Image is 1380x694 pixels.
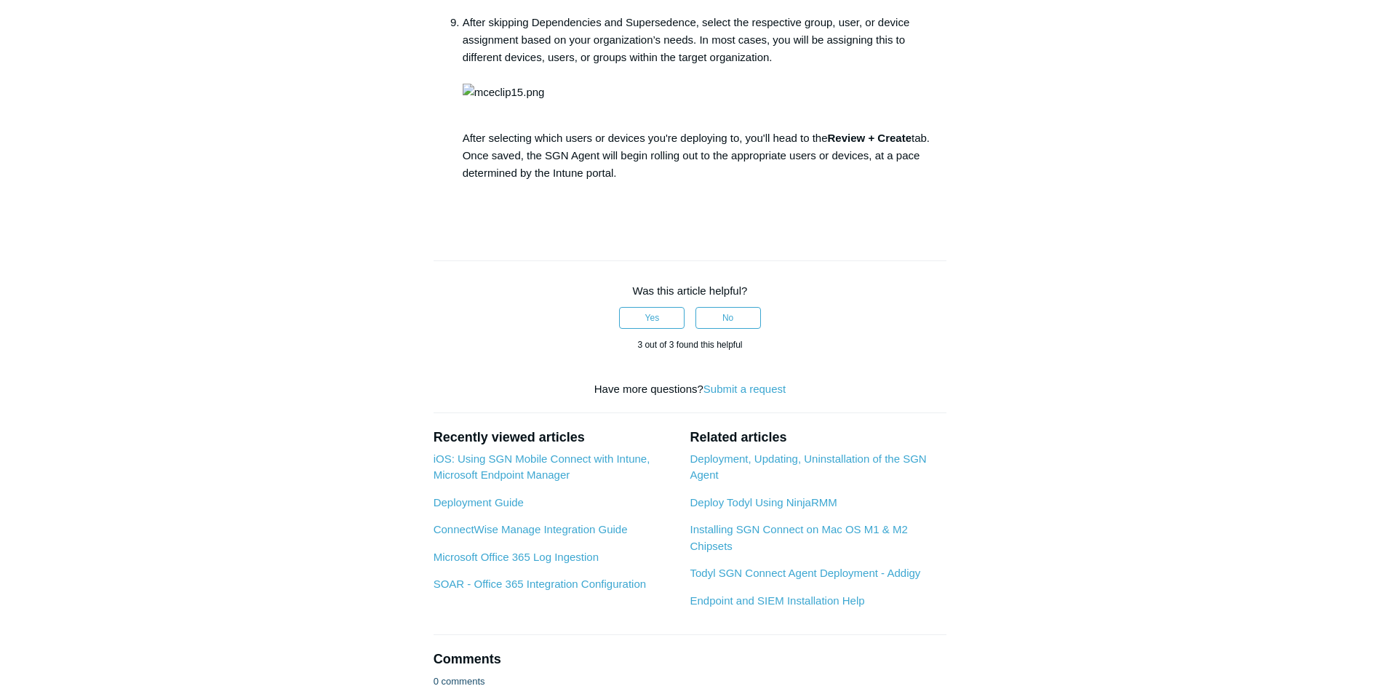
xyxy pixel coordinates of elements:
[434,523,628,535] a: ConnectWise Manage Integration Guide
[463,84,545,101] img: mceclip15.png
[690,523,907,552] a: Installing SGN Connect on Mac OS M1 & M2 Chipsets
[695,307,761,329] button: This article was not helpful
[463,129,947,217] p: After selecting which users or devices you're deploying to, you'll head to the tab. Once saved, t...
[434,496,524,508] a: Deployment Guide
[637,340,742,350] span: 3 out of 3 found this helpful
[434,428,676,447] h2: Recently viewed articles
[828,132,912,144] strong: Review + Create
[690,428,946,447] h2: Related articles
[434,381,947,398] div: Have more questions?
[690,452,926,482] a: Deployment, Updating, Uninstallation of the SGN Agent
[690,496,837,508] a: Deploy Todyl Using NinjaRMM
[463,14,947,217] li: After skipping Dependencies and Supersedence, select the respective group, user, or device assign...
[434,551,599,563] a: Microsoft Office 365 Log Ingestion
[434,674,485,689] p: 0 comments
[434,578,646,590] a: SOAR - Office 365 Integration Configuration
[434,650,947,669] h2: Comments
[633,284,748,297] span: Was this article helpful?
[619,307,685,329] button: This article was helpful
[690,567,920,579] a: Todyl SGN Connect Agent Deployment - Addigy
[703,383,786,395] a: Submit a request
[690,594,864,607] a: Endpoint and SIEM Installation Help
[434,452,650,482] a: iOS: Using SGN Mobile Connect with Intune, Microsoft Endpoint Manager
